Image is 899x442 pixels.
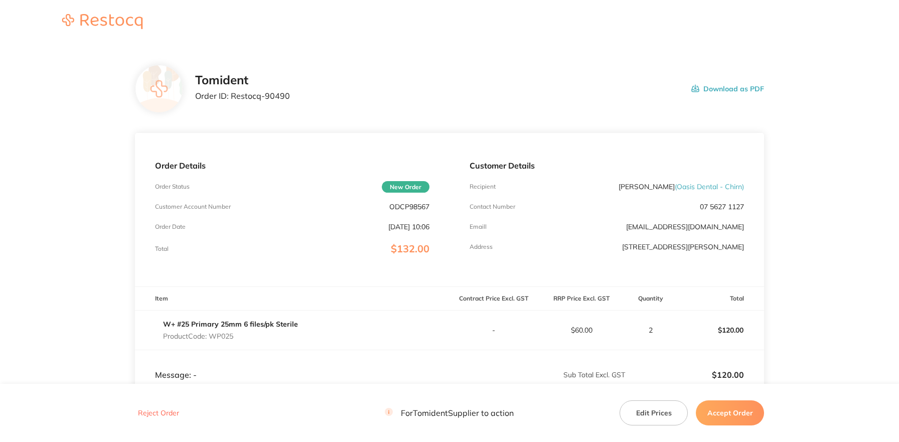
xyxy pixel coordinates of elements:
[619,183,744,191] p: [PERSON_NAME]
[155,245,169,252] p: Total
[620,400,688,425] button: Edit Prices
[385,408,514,418] p: For Tomident Supplier to action
[52,14,153,29] img: Restocq logo
[470,243,493,250] p: Address
[626,326,675,334] p: 2
[538,287,626,311] th: RRP Price Excl. GST
[135,287,449,311] th: Item
[388,223,429,231] p: [DATE] 10:06
[675,182,744,191] span: ( Oasis Dental - Chirn )
[382,181,429,193] span: New Order
[52,14,153,31] a: Restocq logo
[135,409,182,418] button: Reject Order
[622,243,744,251] p: [STREET_ADDRESS][PERSON_NAME]
[449,287,538,311] th: Contract Price Excl. GST
[163,320,298,329] a: W+ #25 Primary 25mm 6 files/pk Sterile
[163,332,298,340] p: Product Code: WP025
[470,203,515,210] p: Contact Number
[391,242,429,255] span: $132.00
[195,73,290,87] h2: Tomident
[538,326,626,334] p: $60.00
[135,350,449,380] td: Message: -
[195,91,290,100] p: Order ID: Restocq- 90490
[450,326,537,334] p: -
[700,203,744,211] p: 07 5627 1127
[155,183,190,190] p: Order Status
[626,287,676,311] th: Quantity
[450,371,625,379] p: Sub Total Excl. GST
[677,318,764,342] p: $120.00
[389,203,429,211] p: ODCP98567
[691,73,764,104] button: Download as PDF
[470,183,496,190] p: Recipient
[626,222,744,231] a: [EMAIL_ADDRESS][DOMAIN_NAME]
[676,287,765,311] th: Total
[626,370,744,379] p: $120.00
[470,223,487,230] p: Emaill
[155,223,186,230] p: Order Date
[696,400,764,425] button: Accept Order
[155,161,429,170] p: Order Details
[155,203,231,210] p: Customer Account Number
[470,161,744,170] p: Customer Details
